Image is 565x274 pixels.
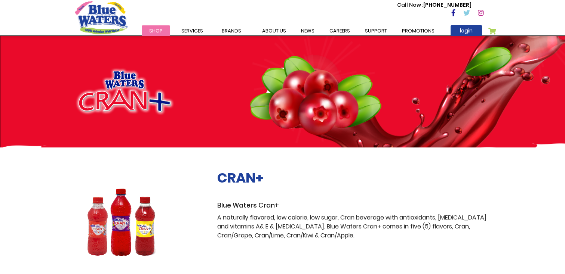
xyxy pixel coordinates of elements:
[322,25,357,36] a: careers
[397,1,472,9] p: [PHONE_NUMBER]
[222,27,241,34] span: Brands
[394,25,442,36] a: Promotions
[174,25,211,36] a: Services
[294,25,322,36] a: News
[397,1,423,9] span: Call Now :
[142,25,170,36] a: Shop
[217,202,490,209] h3: Blue Waters Cran+
[181,27,203,34] span: Services
[214,25,249,36] a: Brands
[75,1,128,34] a: store logo
[357,25,394,36] a: support
[149,27,163,34] span: Shop
[255,25,294,36] a: about us
[217,170,490,186] h2: CRAN+
[217,213,490,240] p: A naturally flavored, low calorie, low sugar, Cran beverage with antioxidants, [MEDICAL_DATA] and...
[451,25,482,36] a: login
